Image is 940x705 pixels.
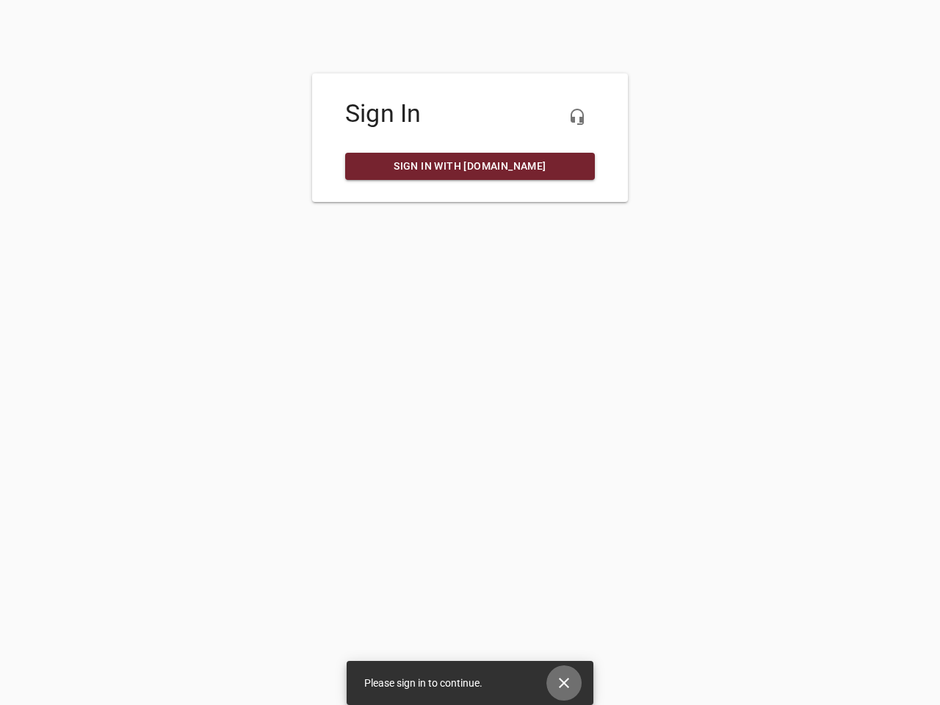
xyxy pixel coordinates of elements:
[619,165,929,694] iframe: Chat
[546,665,582,701] button: Close
[364,677,482,689] span: Please sign in to continue.
[345,99,595,129] h4: Sign In
[345,153,595,180] a: Sign in with [DOMAIN_NAME]
[357,157,583,176] span: Sign in with [DOMAIN_NAME]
